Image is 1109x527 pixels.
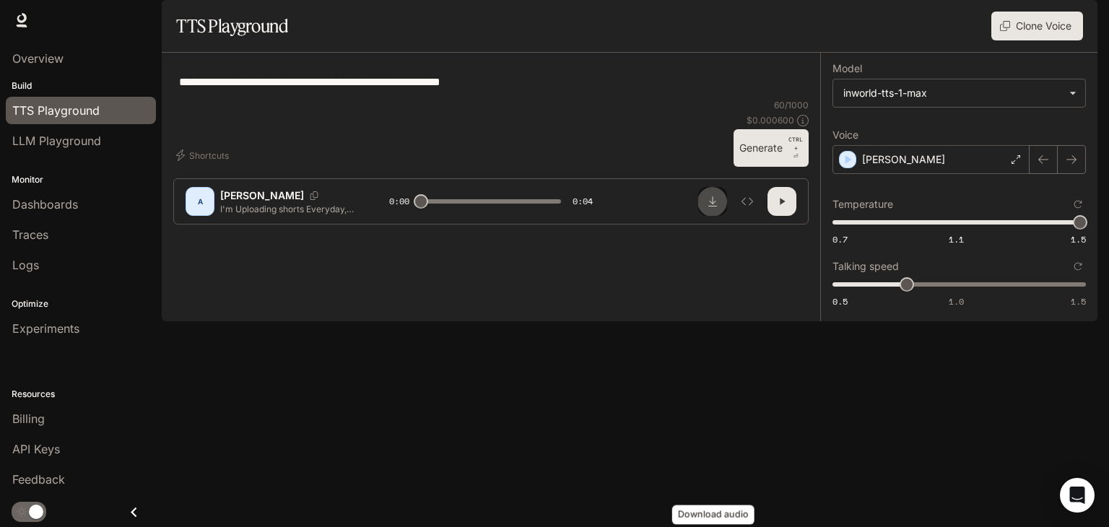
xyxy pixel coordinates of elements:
span: 1.5 [1071,295,1086,308]
p: Voice [832,130,858,140]
button: Shortcuts [173,144,235,167]
div: A [188,190,212,213]
p: Talking speed [832,261,899,271]
span: 0:00 [389,194,409,209]
button: Copy Voice ID [304,191,324,200]
div: inworld-tts-1-max [833,79,1085,107]
p: [PERSON_NAME] [862,152,945,167]
span: 1.1 [949,233,964,245]
span: 1.5 [1071,233,1086,245]
p: 60 / 1000 [774,99,809,111]
p: CTRL + [788,135,803,152]
p: I'm Uploading shorts Everyday, Like and Sub to join the crew [220,203,355,215]
span: 1.0 [949,295,964,308]
button: Download audio [698,187,727,216]
p: Temperature [832,199,893,209]
span: 0.5 [832,295,848,308]
div: Open Intercom Messenger [1060,478,1095,513]
div: Download audio [672,505,754,525]
p: $ 0.000600 [747,114,794,126]
span: 0:04 [573,194,593,209]
span: 0.7 [832,233,848,245]
button: GenerateCTRL +⏎ [734,129,809,167]
button: Reset to default [1070,196,1086,212]
p: ⏎ [788,135,803,161]
h1: TTS Playground [176,12,288,40]
button: Clone Voice [991,12,1083,40]
p: [PERSON_NAME] [220,188,304,203]
p: Model [832,64,862,74]
div: inworld-tts-1-max [843,86,1062,100]
button: Inspect [733,187,762,216]
button: Reset to default [1070,258,1086,274]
